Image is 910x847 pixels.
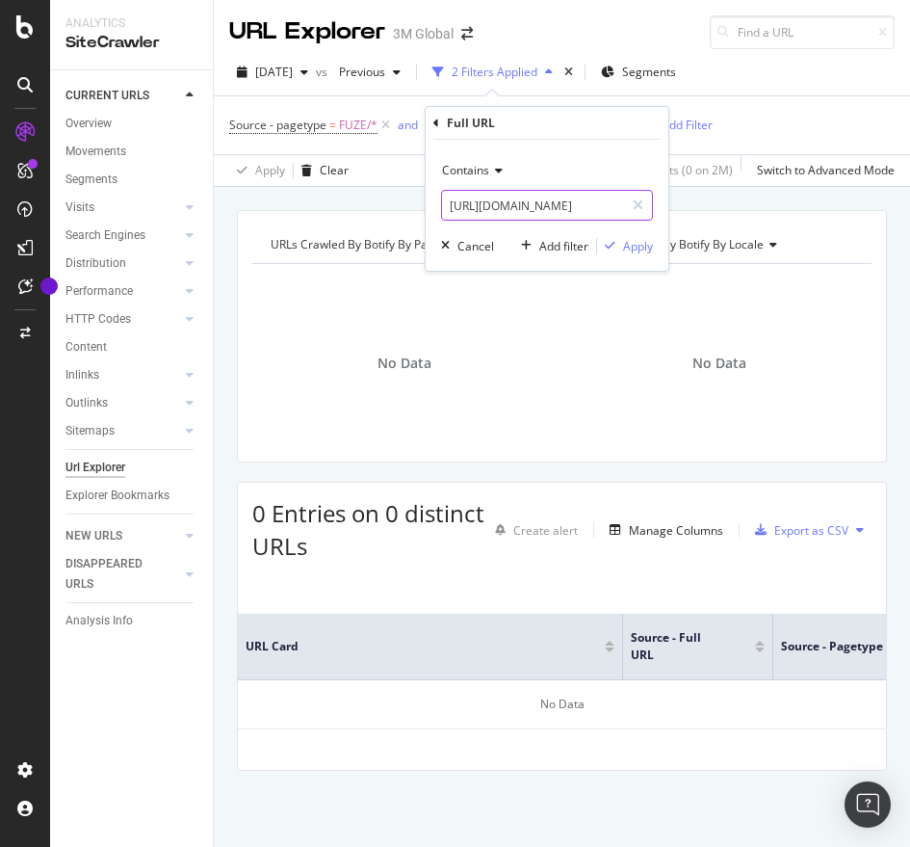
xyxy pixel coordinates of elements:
[229,57,316,88] button: [DATE]
[65,114,199,134] a: Overview
[65,281,133,302] div: Performance
[65,393,108,413] div: Outlinks
[622,64,676,80] span: Segments
[65,170,117,190] div: Segments
[65,421,180,441] a: Sitemaps
[845,781,891,828] div: Open Intercom Messenger
[452,64,537,80] div: 2 Filters Applied
[65,198,94,218] div: Visits
[662,117,713,133] div: Add Filter
[65,365,180,385] a: Inlinks
[65,526,180,546] a: NEW URLS
[65,309,180,330] a: HTTP Codes
[65,611,133,631] div: Analysis Info
[457,238,494,254] div: Cancel
[757,162,895,178] div: Switch to Advanced Mode
[65,458,199,478] a: Url Explorer
[582,229,855,260] h4: URLs Crawled By Botify By locale
[331,64,385,80] span: Previous
[447,115,495,131] div: Full URL
[65,170,199,190] a: Segments
[316,64,331,80] span: vs
[246,638,600,655] span: URL Card
[513,522,578,539] div: Create alert
[65,393,180,413] a: Outlinks
[442,162,489,178] span: Contains
[710,15,895,49] input: Find a URL
[320,162,349,178] div: Clear
[267,229,540,260] h4: URLs Crawled By Botify By pagetype
[65,486,199,506] a: Explorer Bookmarks
[461,27,473,40] div: arrow-right-arrow-left
[271,236,464,252] span: URLs Crawled By Botify By pagetype
[255,64,293,80] span: 2025 Aug. 17th
[65,309,131,330] div: HTTP Codes
[65,526,122,546] div: NEW URLS
[631,629,726,664] span: Source - Full URL
[539,238,588,254] div: Add filter
[65,337,199,357] a: Content
[487,515,578,545] button: Create alert
[747,515,848,545] button: Export as CSV
[65,486,169,506] div: Explorer Bookmarks
[65,15,197,32] div: Analytics
[238,680,886,729] div: No Data
[593,57,684,88] button: Segments
[781,638,883,655] span: Source - pagetype
[692,354,746,373] span: No Data
[65,142,126,162] div: Movements
[398,116,418,134] button: and
[774,522,848,539] div: Export as CSV
[65,554,163,595] div: DISAPPEARED URLS
[229,15,385,48] div: URL Explorer
[65,365,99,385] div: Inlinks
[597,236,653,255] button: Apply
[229,155,285,186] button: Apply
[65,114,112,134] div: Overview
[636,114,713,137] button: Add Filter
[65,86,149,106] div: CURRENT URLS
[623,238,653,254] div: Apply
[65,554,180,595] a: DISAPPEARED URLS
[65,225,145,246] div: Search Engines
[65,86,180,106] a: CURRENT URLS
[632,162,733,178] div: 0 % Visits ( 0 on 2M )
[294,155,349,186] button: Clear
[398,117,418,133] div: and
[40,278,58,295] div: Tooltip anchor
[393,24,454,43] div: 3M Global
[65,142,199,162] a: Movements
[329,117,336,133] span: =
[331,57,408,88] button: Previous
[513,236,588,255] button: Add filter
[65,32,197,54] div: SiteCrawler
[749,155,895,186] button: Switch to Advanced Mode
[252,497,484,562] span: 0 Entries on 0 distinct URLs
[433,236,494,255] button: Cancel
[65,611,199,631] a: Analysis Info
[65,225,180,246] a: Search Engines
[377,354,431,373] span: No Data
[229,117,326,133] span: Source - pagetype
[65,281,180,302] a: Performance
[255,162,285,178] div: Apply
[560,63,577,82] div: times
[65,253,126,274] div: Distribution
[602,518,723,542] button: Manage Columns
[65,253,180,274] a: Distribution
[65,337,107,357] div: Content
[339,112,377,139] span: FUZE/*
[629,522,723,539] div: Manage Columns
[65,458,125,478] div: Url Explorer
[425,57,560,88] button: 2 Filters Applied
[65,421,115,441] div: Sitemaps
[65,198,180,218] a: Visits
[585,236,764,252] span: URLs Crawled By Botify By locale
